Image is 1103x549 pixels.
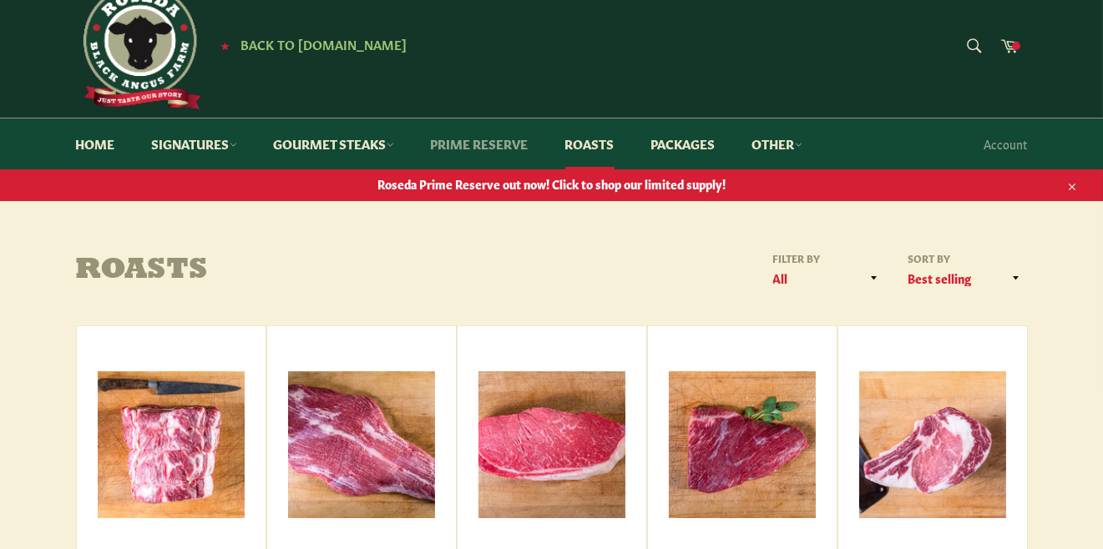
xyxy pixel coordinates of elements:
a: Roasts [549,118,631,169]
a: ★ Back to [DOMAIN_NAME] [213,38,407,52]
span: Back to [DOMAIN_NAME] [241,35,407,53]
a: Packages [635,118,732,169]
img: London Broil [478,371,625,518]
a: Account [976,119,1036,169]
a: Prime Reserve [414,118,545,169]
img: Tri-Tip [669,371,816,518]
img: Bone-in Rib Roast [859,371,1006,518]
a: Home [59,118,132,169]
span: ★ [221,38,230,52]
img: Brisket [288,371,435,518]
label: Filter by [767,251,886,265]
a: Signatures [135,118,254,169]
a: Gourmet Steaks [257,118,411,169]
a: Other [736,118,819,169]
h1: Roasts [76,254,552,288]
label: Sort by [903,251,1028,265]
img: Chuck Roast [98,371,245,518]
